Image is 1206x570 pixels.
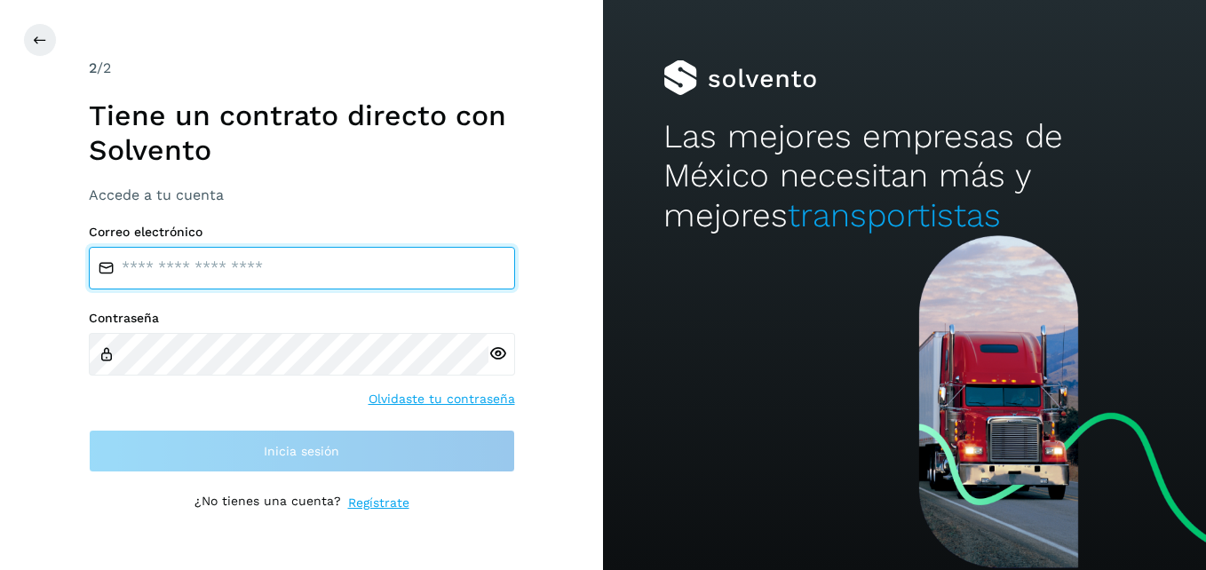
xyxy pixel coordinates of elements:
[369,390,515,408] a: Olvidaste tu contraseña
[89,99,515,167] h1: Tiene un contrato directo con Solvento
[89,311,515,326] label: Contraseña
[348,494,409,512] a: Regístrate
[264,445,339,457] span: Inicia sesión
[89,430,515,472] button: Inicia sesión
[194,494,341,512] p: ¿No tienes una cuenta?
[89,186,515,203] h3: Accede a tu cuenta
[788,196,1001,234] span: transportistas
[89,58,515,79] div: /2
[663,117,1146,235] h2: Las mejores empresas de México necesitan más y mejores
[89,225,515,240] label: Correo electrónico
[89,59,97,76] span: 2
